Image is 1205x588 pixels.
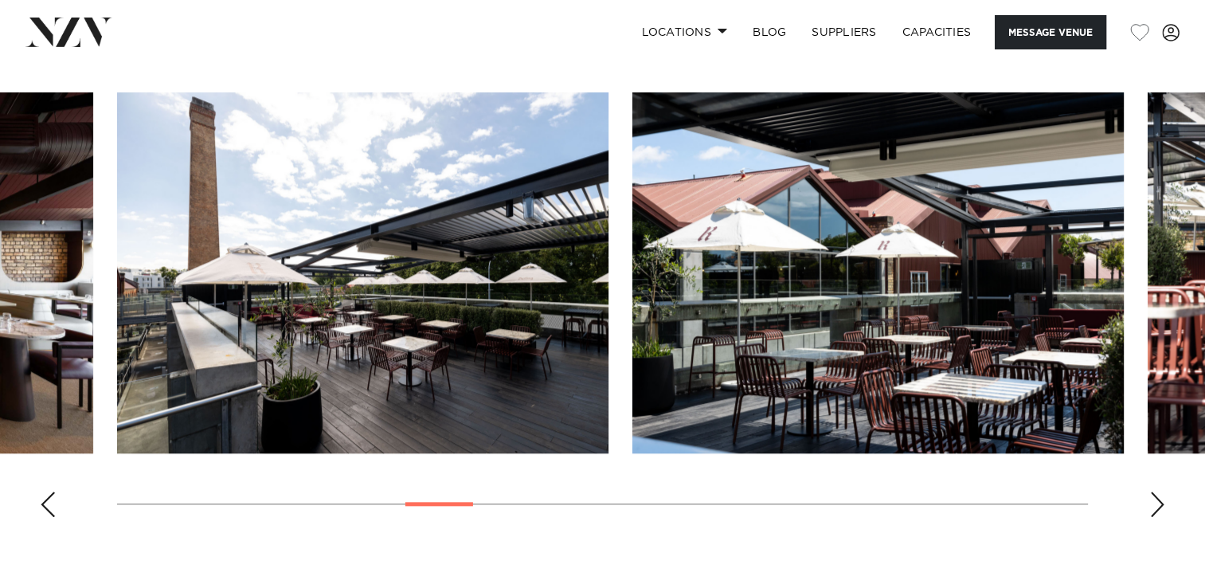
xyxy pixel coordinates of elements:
swiper-slide: 9 / 27 [117,92,608,453]
a: Locations [628,15,740,49]
a: BLOG [740,15,799,49]
img: nzv-logo.png [25,18,112,46]
a: SUPPLIERS [799,15,889,49]
a: Capacities [890,15,984,49]
swiper-slide: 10 / 27 [632,92,1124,453]
img: Rooftop bar with umbrellas at Darling on Drake [632,92,1124,453]
button: Message Venue [995,15,1106,49]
